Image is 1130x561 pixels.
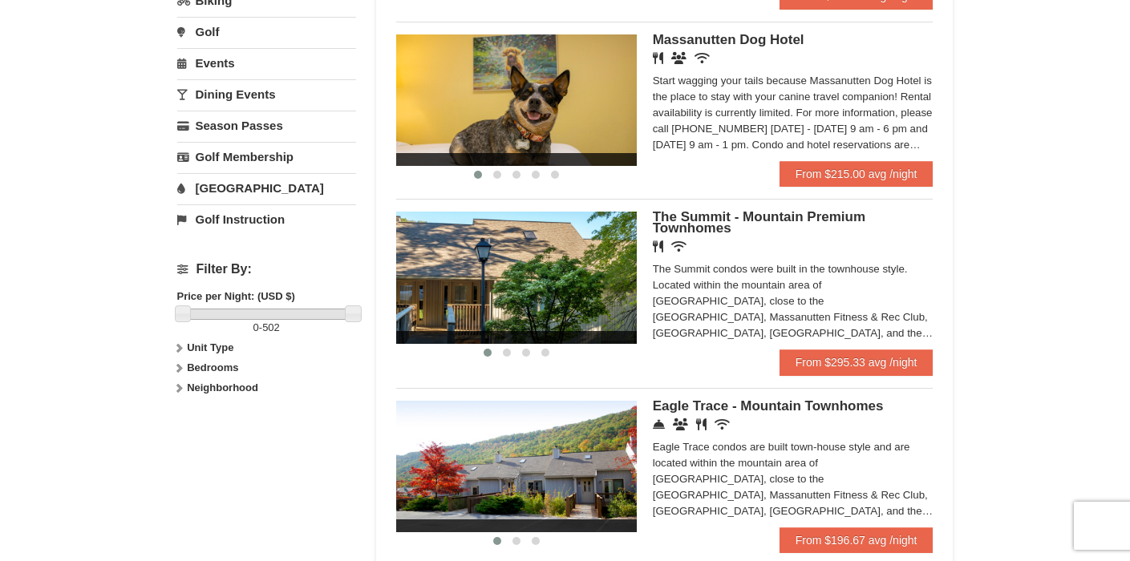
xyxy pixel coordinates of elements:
a: From $196.67 avg /night [780,527,934,553]
span: Massanutten Dog Hotel [653,32,804,47]
span: The Summit - Mountain Premium Townhomes [653,209,865,236]
div: Eagle Trace condos are built town-house style and are located within the mountain area of [GEOGRA... [653,439,934,519]
i: Banquet Facilities [671,52,687,64]
h4: Filter By: [177,262,356,276]
label: - [177,320,356,336]
strong: Unit Type [187,341,233,353]
a: Events [177,48,356,78]
i: Restaurant [653,240,663,252]
strong: Price per Night: (USD $) [177,290,295,302]
i: Conference Facilities [673,418,688,430]
i: Restaurant [653,52,663,64]
strong: Bedrooms [187,361,238,373]
a: [GEOGRAPHIC_DATA] [177,173,356,203]
div: Start wagging your tails because Massanutten Dog Hotel is the place to stay with your canine trav... [653,73,934,153]
i: Restaurant [696,418,707,430]
a: From $215.00 avg /night [780,161,934,187]
span: Eagle Trace - Mountain Townhomes [653,398,884,414]
a: Dining Events [177,79,356,109]
i: Wireless Internet (free) [671,240,687,252]
a: From $295.33 avg /night [780,349,934,375]
i: Wireless Internet (free) [715,418,730,430]
strong: Neighborhood [187,381,258,394]
i: Concierge Desk [653,418,665,430]
i: Wireless Internet (free) [695,52,710,64]
a: Golf [177,17,356,46]
a: Golf Membership [177,142,356,172]
span: 502 [262,321,280,333]
span: 0 [253,321,259,333]
a: Season Passes [177,111,356,140]
div: The Summit condos were built in the townhouse style. Located within the mountain area of [GEOGRAP... [653,261,934,341]
a: Golf Instruction [177,204,356,234]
